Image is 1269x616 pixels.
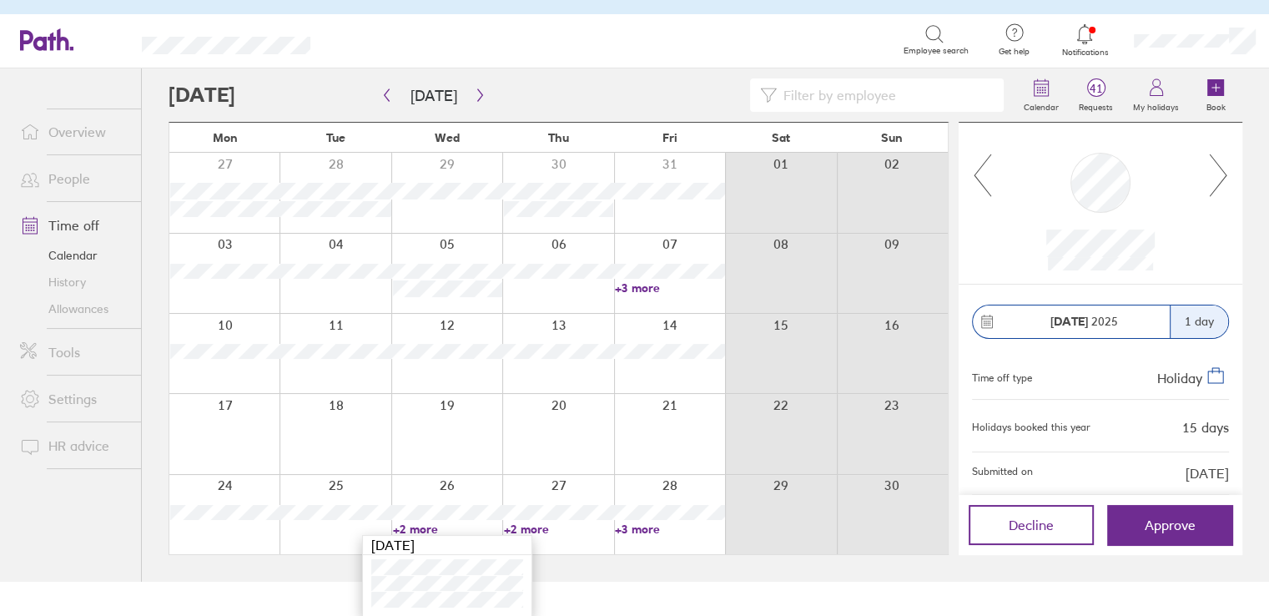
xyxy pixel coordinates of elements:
[1186,466,1229,481] span: [DATE]
[615,522,724,537] a: +3 more
[7,209,141,242] a: Time off
[904,46,969,56] span: Employee search
[7,115,141,149] a: Overview
[1145,518,1196,533] span: Approve
[1196,98,1236,113] label: Book
[7,429,141,462] a: HR advice
[1123,98,1189,113] label: My holidays
[355,32,398,47] div: Search
[1014,68,1069,122] a: Calendar
[1107,505,1232,545] button: Approve
[662,131,677,144] span: Fri
[504,522,613,537] a: +2 more
[1069,68,1123,122] a: 41Requests
[7,242,141,269] a: Calendar
[397,82,471,109] button: [DATE]
[1069,82,1123,95] span: 41
[1050,314,1088,329] strong: [DATE]
[1170,305,1228,338] div: 1 day
[435,131,460,144] span: Wed
[777,79,994,111] input: Filter by employee
[1009,518,1054,533] span: Decline
[1058,23,1112,58] a: Notifications
[972,422,1090,433] div: Holidays booked this year
[972,466,1033,481] span: Submitted on
[326,131,345,144] span: Tue
[987,47,1041,57] span: Get help
[1123,68,1189,122] a: My holidays
[213,131,238,144] span: Mon
[772,131,790,144] span: Sat
[881,131,903,144] span: Sun
[363,536,531,555] div: [DATE]
[969,505,1094,545] button: Decline
[1069,98,1123,113] label: Requests
[1157,369,1202,386] span: Holiday
[1050,315,1118,328] span: 2025
[7,336,141,369] a: Tools
[1058,48,1112,58] span: Notifications
[1189,68,1242,122] a: Book
[615,280,724,295] a: +3 more
[7,162,141,195] a: People
[1014,98,1069,113] label: Calendar
[548,131,569,144] span: Thu
[7,295,141,322] a: Allowances
[972,366,1032,386] div: Time off type
[393,522,502,537] a: +2 more
[1182,420,1229,435] div: 15 days
[7,382,141,416] a: Settings
[7,269,141,295] a: History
